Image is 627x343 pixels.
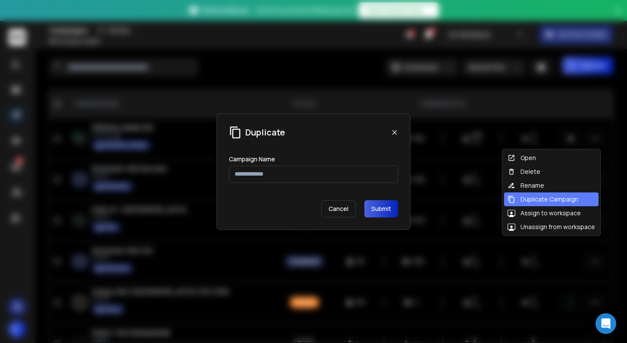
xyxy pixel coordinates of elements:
div: Duplicate Campaign [508,195,578,204]
h1: Duplicate [245,126,285,138]
div: Unassign from workspace [508,223,595,231]
div: Assign to workspace [508,209,581,217]
button: Submit [364,200,398,217]
p: Cancel [321,200,356,217]
div: Rename [508,181,544,190]
label: Campaign Name [229,156,275,162]
div: Delete [508,167,540,176]
div: Open [508,154,536,162]
div: Open Intercom Messenger [596,313,616,334]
